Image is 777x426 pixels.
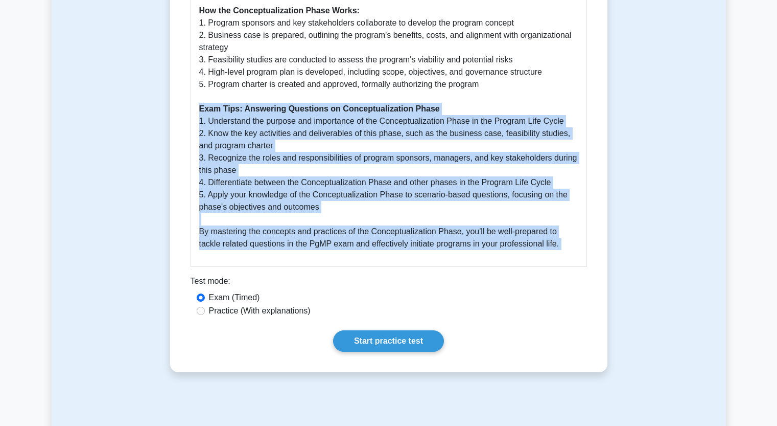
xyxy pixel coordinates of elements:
a: Start practice test [333,330,444,352]
label: Practice (With explanations) [209,305,311,317]
div: Test mode: [191,275,587,292]
b: Exam Tips: Answering Questions on Conceptualization Phase [199,104,440,113]
b: How the Conceptualization Phase Works: [199,6,360,15]
label: Exam (Timed) [209,292,260,304]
